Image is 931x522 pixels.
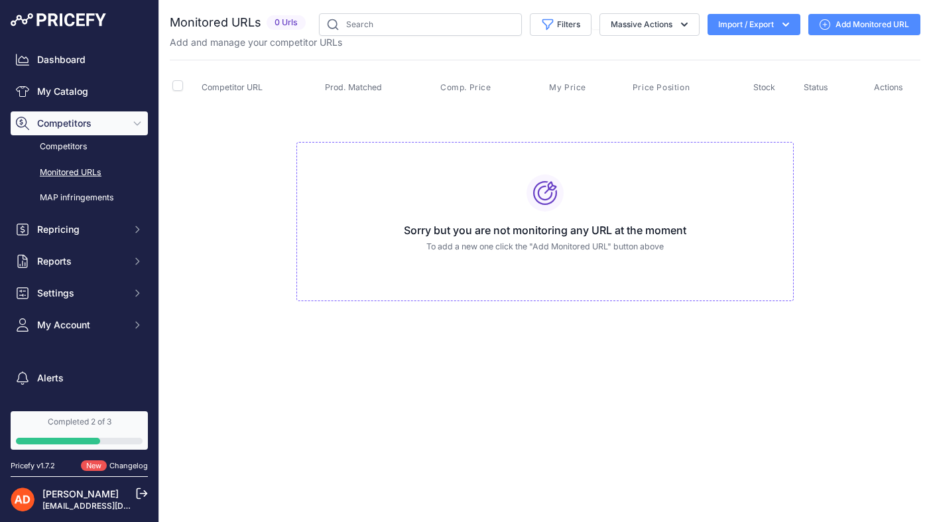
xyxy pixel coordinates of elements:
[11,411,148,450] a: Completed 2 of 3
[440,82,491,93] span: Comp. Price
[11,460,55,472] div: Pricefy v1.7.2
[11,249,148,273] button: Reports
[874,82,903,92] span: Actions
[599,13,700,36] button: Massive Actions
[37,287,124,300] span: Settings
[11,13,106,27] img: Pricefy Logo
[440,82,494,93] button: Comp. Price
[11,313,148,337] button: My Account
[808,14,920,35] a: Add Monitored URL
[11,366,148,390] a: Alerts
[633,82,692,93] button: Price Position
[42,501,181,511] a: [EMAIL_ADDRESS][DOMAIN_NAME]
[11,161,148,184] a: Monitored URLs
[11,135,148,159] a: Competitors
[11,111,148,135] button: Competitors
[202,82,263,92] span: Competitor URL
[530,13,591,36] button: Filters
[11,48,148,72] a: Dashboard
[308,222,782,238] h3: Sorry but you are not monitoring any URL at the moment
[37,255,124,268] span: Reports
[267,15,306,31] span: 0 Urls
[319,13,522,36] input: Search
[549,82,586,93] span: My Price
[42,488,119,499] a: [PERSON_NAME]
[804,82,828,92] span: Status
[170,36,342,49] p: Add and manage your competitor URLs
[16,417,143,427] div: Completed 2 of 3
[81,460,107,472] span: New
[753,82,775,92] span: Stock
[11,186,148,210] a: MAP infringements
[325,82,382,92] span: Prod. Matched
[170,13,261,32] h2: Monitored URLs
[109,461,148,470] a: Changelog
[11,281,148,305] button: Settings
[708,14,800,35] button: Import / Export
[37,223,124,236] span: Repricing
[633,82,690,93] span: Price Position
[308,241,782,253] p: To add a new one click the "Add Monitored URL" button above
[549,82,589,93] button: My Price
[37,117,124,130] span: Competitors
[11,80,148,103] a: My Catalog
[11,48,148,440] nav: Sidebar
[11,218,148,241] button: Repricing
[37,318,124,332] span: My Account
